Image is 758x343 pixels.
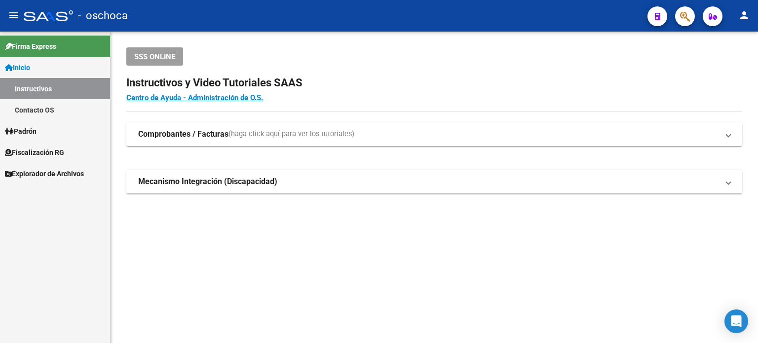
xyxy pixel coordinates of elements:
span: Firma Express [5,41,56,52]
span: Explorador de Archivos [5,168,84,179]
span: Inicio [5,62,30,73]
span: SSS ONLINE [134,52,175,61]
span: (haga click aquí para ver los tutoriales) [228,129,354,140]
strong: Mecanismo Integración (Discapacidad) [138,176,277,187]
h2: Instructivos y Video Tutoriales SAAS [126,74,742,92]
span: Fiscalización RG [5,147,64,158]
span: Padrón [5,126,37,137]
mat-icon: menu [8,9,20,21]
span: - oschoca [78,5,128,27]
strong: Comprobantes / Facturas [138,129,228,140]
button: SSS ONLINE [126,47,183,66]
mat-expansion-panel-header: Comprobantes / Facturas(haga click aquí para ver los tutoriales) [126,122,742,146]
mat-icon: person [738,9,750,21]
mat-expansion-panel-header: Mecanismo Integración (Discapacidad) [126,170,742,193]
div: Open Intercom Messenger [724,309,748,333]
a: Centro de Ayuda - Administración de O.S. [126,93,263,102]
